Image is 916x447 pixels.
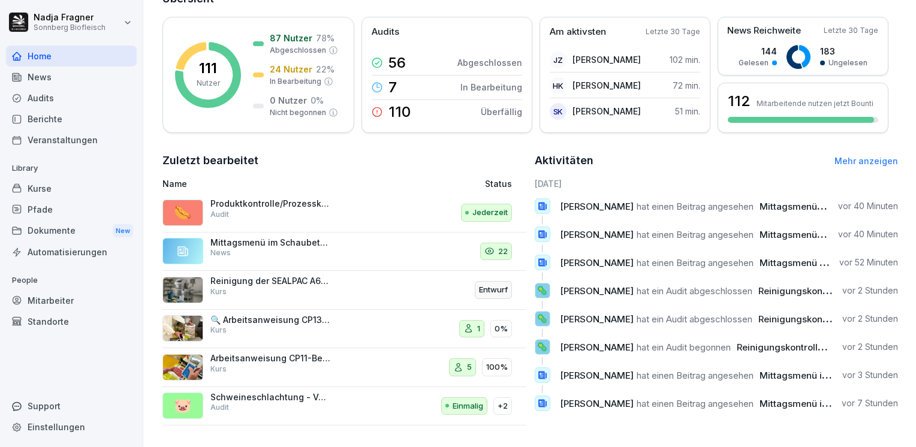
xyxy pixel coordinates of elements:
span: hat ein Audit abgeschlossen [637,313,752,325]
p: 56 [388,56,406,70]
div: SK [550,103,567,120]
h3: 112 [728,91,751,111]
a: Einstellungen [6,416,137,437]
p: 51 min. [675,105,700,117]
span: hat ein Audit begonnen [637,342,731,353]
img: i8xe91fxnmpjrfvzjn9rp9ny.png [162,277,203,303]
p: Letzte 30 Tage [824,25,878,36]
p: 111 [199,61,217,75]
div: New [113,224,133,238]
p: Reinigung der SEALPAC A6: Maschinen- und Werkzeugpflege [210,276,330,286]
p: 🔍 Arbeitsanweisung CP13-Dichtheitsprüfung [210,315,330,325]
span: [PERSON_NAME] [560,285,634,297]
span: hat einen Beitrag angesehen [637,370,754,381]
p: Kurs [210,286,227,297]
span: hat einen Beitrag angesehen [637,398,754,409]
p: Kurs [210,364,227,374]
p: 🌭 [174,202,192,223]
p: 144 [739,45,777,58]
a: Veranstaltungen [6,129,137,150]
p: Einmalig [453,400,483,412]
p: 🦠 [537,310,548,327]
p: [PERSON_NAME] [572,105,641,117]
p: Abgeschlossen [270,45,326,56]
a: Arbeitsanweisung CP11-Begasen FaschiertesKurs5100% [162,348,526,387]
p: Audit [210,402,229,413]
p: Mitarbeitende nutzen jetzt Bounti [757,99,873,108]
p: 102 min. [670,53,700,66]
span: [PERSON_NAME] [560,398,634,409]
p: 72 min. [673,79,700,92]
p: vor 2 Stunden [842,313,898,325]
p: Audit [210,209,229,220]
span: [PERSON_NAME] [560,229,634,240]
p: 87 Nutzer [270,32,312,44]
p: 1 [477,323,480,335]
h6: [DATE] [535,177,899,190]
p: Gelesen [739,58,769,68]
p: vor 40 Minuten [838,228,898,240]
p: 22 % [316,63,335,75]
p: News [210,247,231,258]
a: Berichte [6,108,137,129]
h2: Aktivitäten [535,152,593,169]
p: Mittagsmenü im Schaubetrieb KW42 [210,237,330,248]
p: Name [162,177,385,190]
p: 100% [486,361,508,373]
div: Automatisierungen [6,241,137,262]
a: 🐷Schweineschlachtung - VorarbeitenAuditEinmalig+2 [162,387,526,426]
p: Am aktivsten [550,25,606,39]
div: Dokumente [6,220,137,242]
a: 🔍 Arbeitsanweisung CP13-DichtheitsprüfungKurs10% [162,310,526,349]
a: Standorte [6,311,137,332]
p: News Reichweite [727,24,801,38]
p: 🦠 [537,339,548,355]
div: Kurse [6,178,137,199]
p: vor 2 Stunden [842,285,898,297]
p: Audits [372,25,399,39]
span: [PERSON_NAME] [560,257,634,268]
p: Library [6,159,137,178]
a: DokumenteNew [6,220,137,242]
span: hat einen Beitrag angesehen [637,229,754,240]
p: vor 2 Stunden [842,341,898,353]
a: Mitarbeiter [6,290,137,311]
p: 24 Nutzer [270,63,312,75]
a: 🌭Produktkontrolle/ProzesskontrolleAuditJederzeit [162,194,526,232]
p: 22 [498,246,508,258]
a: Home [6,46,137,67]
p: 183 [820,45,867,58]
span: hat einen Beitrag angesehen [637,257,754,268]
p: Nutzer [197,78,220,89]
p: Letzte 30 Tage [646,26,700,37]
p: vor 52 Minuten [839,256,898,268]
div: Support [6,395,137,416]
p: [PERSON_NAME] [572,79,641,92]
p: Produktkontrolle/Prozesskontrolle [210,198,330,209]
p: Ungelesen [828,58,867,68]
span: hat einen Beitrag angesehen [637,201,754,212]
a: Mittagsmenü im Schaubetrieb KW42News22 [162,232,526,271]
p: [PERSON_NAME] [572,53,641,66]
p: 0 % [311,94,324,107]
p: 0 Nutzer [270,94,307,107]
p: 🦠 [537,282,548,299]
p: Kurs [210,325,227,336]
p: Status [485,177,512,190]
p: Sonnberg Biofleisch [34,23,106,32]
p: 🐷 [174,395,192,416]
p: Abgeschlossen [457,56,522,69]
p: 0% [495,323,508,335]
a: News [6,67,137,87]
p: Entwurf [479,284,508,296]
p: 110 [388,105,411,119]
span: [PERSON_NAME] [560,342,634,353]
p: In Bearbeitung [460,81,522,93]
